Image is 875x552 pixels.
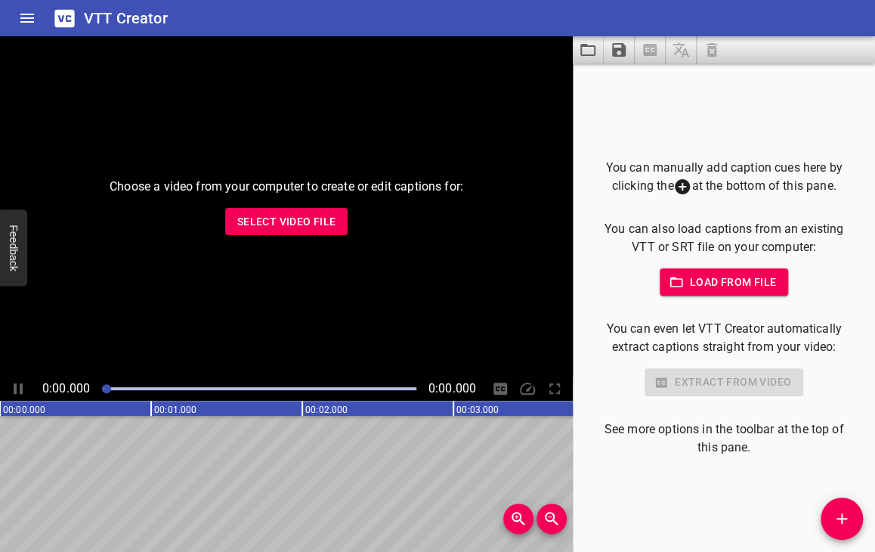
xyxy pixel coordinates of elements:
span: Video Duration [428,381,476,395]
button: Select Video File [225,208,348,236]
span: Load from file [672,273,777,292]
div: Hide/Show Captions [488,377,512,401]
button: Load from file [660,268,789,296]
svg: Save captions to file [610,41,628,59]
p: You can also load captions from an existing VTT or SRT file on your computer: [597,220,851,256]
button: Save captions to file [604,36,635,64]
text: 00:02.000 [305,405,348,415]
button: Add Cue [821,498,863,540]
text: 00:03.000 [456,405,499,415]
text: 00:00.000 [3,405,45,415]
p: You can manually add caption cues here by clicking the at the bottom of this pane. [597,159,851,196]
svg: Load captions from file [579,41,597,59]
button: Load captions from file [573,36,604,64]
text: 00:01.000 [154,405,196,415]
p: You can even let VTT Creator automatically extract captions straight from your video: [597,320,851,356]
p: Choose a video from your computer to create or edit captions for: [110,178,463,196]
div: Playback Speed [515,377,540,401]
h6: VTT Creator [84,6,168,30]
span: Select a video in the pane to the left, then you can automatically extract captions. [635,36,666,64]
div: Play progress [102,387,416,390]
button: Zoom In [503,504,533,534]
span: Add some captions below, then you can translate them. [666,36,697,64]
span: Select Video File [237,212,336,231]
span: Current Time [42,381,90,395]
p: See more options in the toolbar at the top of this pane. [597,420,851,457]
div: Toggle Full Screen [543,377,567,401]
button: Zoom Out [536,504,567,534]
